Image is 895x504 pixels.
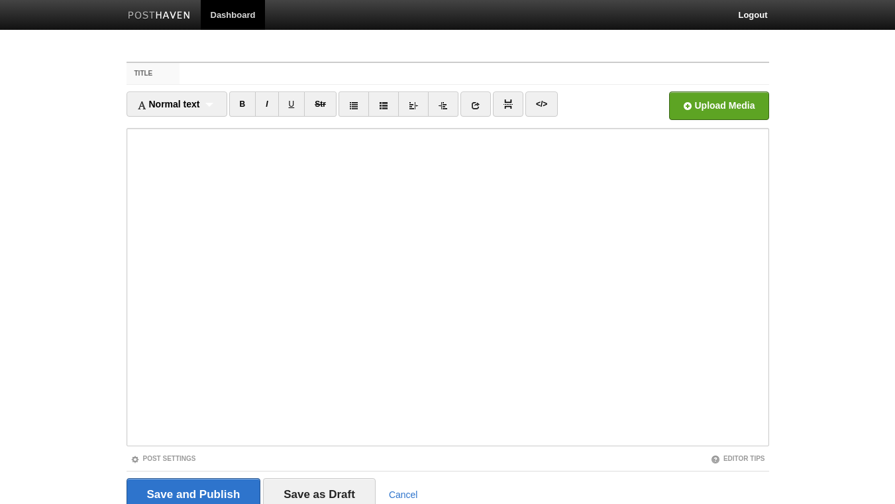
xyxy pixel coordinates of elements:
a: I [255,92,278,117]
img: Posthaven-bar [128,11,191,21]
a: Post Settings [131,455,196,462]
a: B [229,92,256,117]
a: Cancel [389,489,418,500]
a: Str [304,92,337,117]
a: U [278,92,305,117]
a: </> [525,92,558,117]
label: Title [127,63,180,84]
del: Str [315,99,326,109]
img: pagebreak-icon.png [503,99,513,109]
a: Editor Tips [711,455,765,462]
span: Normal text [137,99,200,109]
